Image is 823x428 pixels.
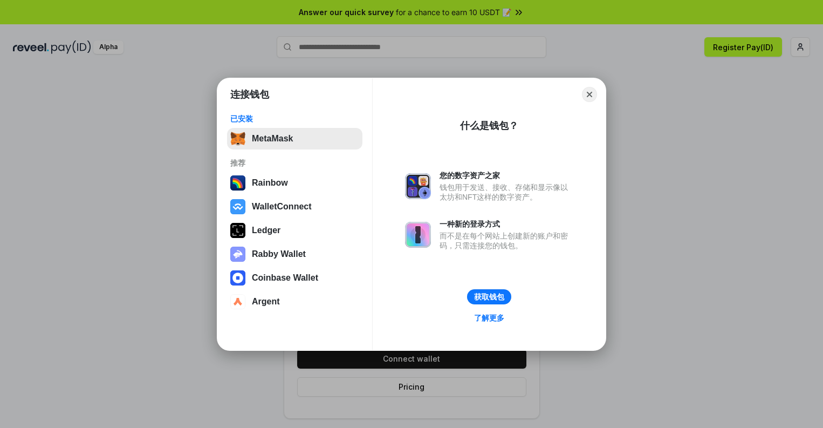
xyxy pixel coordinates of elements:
div: Ledger [252,226,280,235]
div: Coinbase Wallet [252,273,318,283]
img: svg+xml,%3Csvg%20xmlns%3D%22http%3A%2F%2Fwww.w3.org%2F2000%2Fsvg%22%20fill%3D%22none%22%20viewBox... [230,247,245,262]
button: Coinbase Wallet [227,267,362,289]
div: Rabby Wallet [252,249,306,259]
div: WalletConnect [252,202,312,212]
button: MetaMask [227,128,362,150]
button: Ledger [227,220,362,241]
button: Argent [227,291,362,312]
a: 了解更多 [468,311,511,325]
button: Close [582,87,597,102]
div: Rainbow [252,178,288,188]
button: 获取钱包 [467,289,511,304]
div: 已安装 [230,114,359,124]
img: svg+xml,%3Csvg%20width%3D%2228%22%20height%3D%2228%22%20viewBox%3D%220%200%2028%2028%22%20fill%3D... [230,294,245,309]
div: 钱包用于发送、接收、存储和显示像以太坊和NFT这样的数字资产。 [440,182,573,202]
img: svg+xml,%3Csvg%20xmlns%3D%22http%3A%2F%2Fwww.w3.org%2F2000%2Fsvg%22%20width%3D%2228%22%20height%3... [230,223,245,238]
div: 推荐 [230,158,359,168]
div: 获取钱包 [474,292,504,302]
img: svg+xml,%3Csvg%20width%3D%2228%22%20height%3D%2228%22%20viewBox%3D%220%200%2028%2028%22%20fill%3D... [230,270,245,286]
div: 了解更多 [474,313,504,323]
h1: 连接钱包 [230,88,269,101]
div: 一种新的登录方式 [440,219,573,229]
button: WalletConnect [227,196,362,218]
img: svg+xml,%3Csvg%20xmlns%3D%22http%3A%2F%2Fwww.w3.org%2F2000%2Fsvg%22%20fill%3D%22none%22%20viewBox... [405,222,431,248]
div: 您的数字资产之家 [440,171,573,180]
div: 而不是在每个网站上创建新的账户和密码，只需连接您的钱包。 [440,231,573,250]
button: Rabby Wallet [227,243,362,265]
img: svg+xml,%3Csvg%20width%3D%2228%22%20height%3D%2228%22%20viewBox%3D%220%200%2028%2028%22%20fill%3D... [230,199,245,214]
img: svg+xml,%3Csvg%20width%3D%22120%22%20height%3D%22120%22%20viewBox%3D%220%200%20120%20120%22%20fil... [230,175,245,191]
button: Rainbow [227,172,362,194]
div: MetaMask [252,134,293,144]
div: Argent [252,297,280,307]
img: svg+xml,%3Csvg%20xmlns%3D%22http%3A%2F%2Fwww.w3.org%2F2000%2Fsvg%22%20fill%3D%22none%22%20viewBox... [405,173,431,199]
div: 什么是钱包？ [460,119,518,132]
img: svg+xml,%3Csvg%20fill%3D%22none%22%20height%3D%2233%22%20viewBox%3D%220%200%2035%2033%22%20width%... [230,131,245,146]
